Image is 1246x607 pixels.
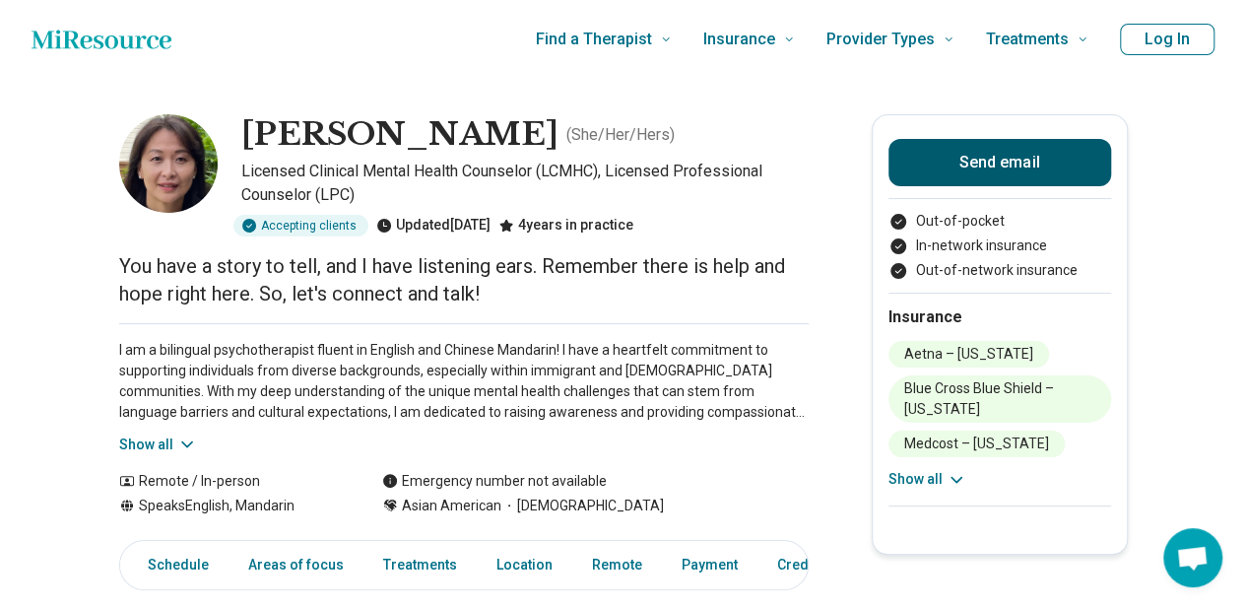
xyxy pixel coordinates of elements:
[826,26,935,53] span: Provider Types
[501,496,664,516] span: [DEMOGRAPHIC_DATA]
[986,26,1069,53] span: Treatments
[119,114,218,213] img: Cindy Huang, Licensed Clinical Mental Health Counselor (LCMHC)
[1163,528,1222,587] a: Open chat
[402,496,501,516] span: Asian American
[765,545,864,585] a: Credentials
[236,545,356,585] a: Areas of focus
[536,26,652,53] span: Find a Therapist
[888,305,1111,329] h2: Insurance
[241,114,558,156] h1: [PERSON_NAME]
[485,545,564,585] a: Location
[670,545,750,585] a: Payment
[888,341,1049,368] li: Aetna – [US_STATE]
[376,215,491,236] div: Updated [DATE]
[888,431,1065,457] li: Medcost – [US_STATE]
[566,123,675,147] p: ( She/Her/Hers )
[580,545,654,585] a: Remote
[498,215,633,236] div: 4 years in practice
[888,260,1111,281] li: Out-of-network insurance
[119,496,343,516] div: Speaks English, Mandarin
[888,211,1111,281] ul: Payment options
[1120,24,1214,55] button: Log In
[888,375,1111,423] li: Blue Cross Blue Shield – [US_STATE]
[241,160,809,207] p: Licensed Clinical Mental Health Counselor (LCMHC), Licensed Professional Counselor (LPC)
[119,252,809,307] p: You have a story to tell, and I have listening ears. Remember there is help and hope right here. ...
[888,236,1111,256] li: In-network insurance
[888,139,1111,186] button: Send email
[119,435,197,455] button: Show all
[371,545,469,585] a: Treatments
[382,471,607,492] div: Emergency number not available
[888,469,966,490] button: Show all
[124,545,221,585] a: Schedule
[233,215,368,236] div: Accepting clients
[888,211,1111,232] li: Out-of-pocket
[119,340,809,423] p: I am a bilingual psychotherapist fluent in English and Chinese Mandarin! I have a heartfelt commi...
[703,26,775,53] span: Insurance
[32,20,171,59] a: Home page
[119,471,343,492] div: Remote / In-person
